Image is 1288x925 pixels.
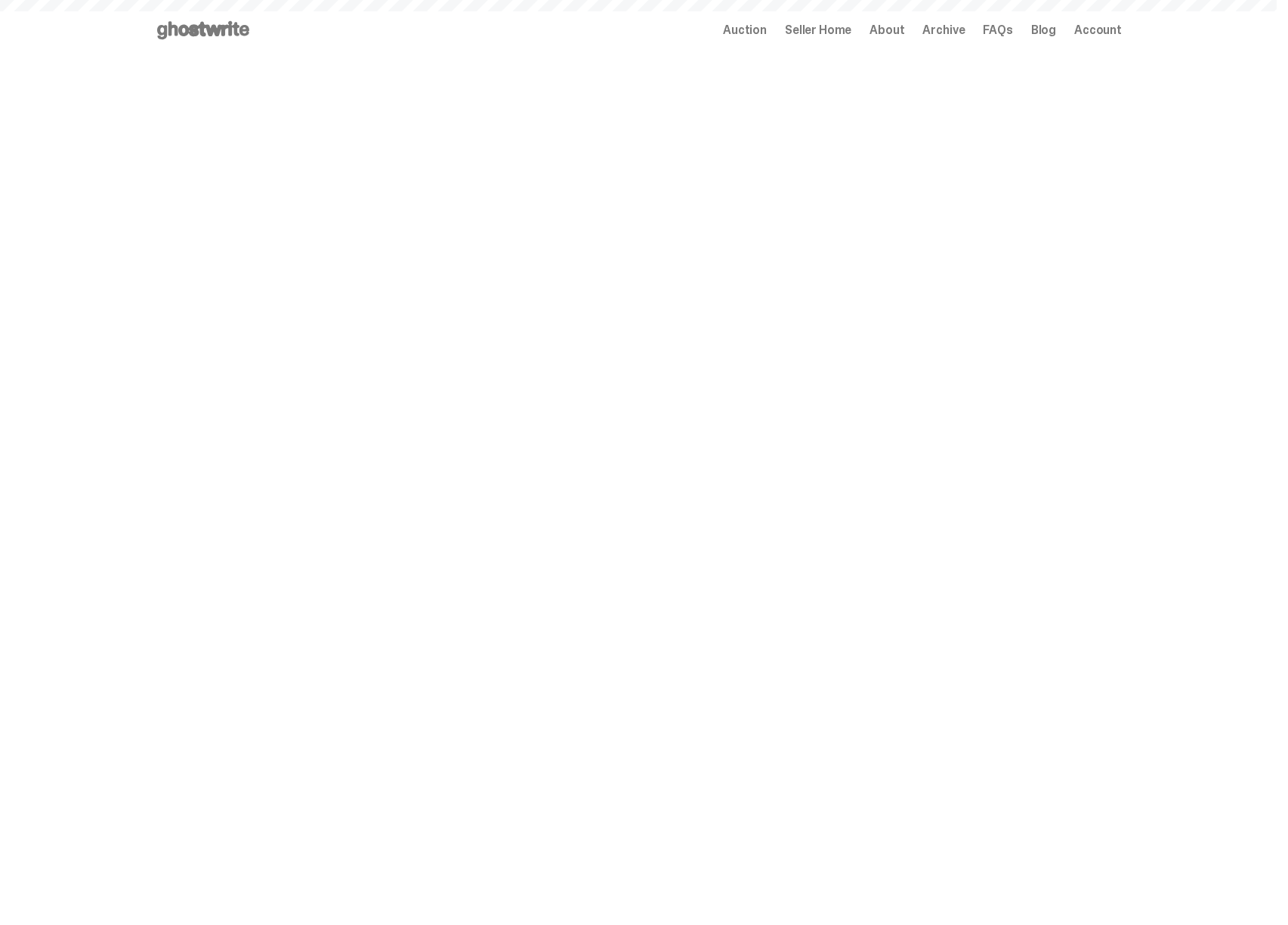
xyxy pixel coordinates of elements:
[1031,24,1056,36] a: Blog
[869,24,904,36] a: About
[922,24,965,36] a: Archive
[1074,24,1122,36] a: Account
[723,24,767,36] a: Auction
[785,24,851,36] a: Seller Home
[983,24,1012,36] a: FAQs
